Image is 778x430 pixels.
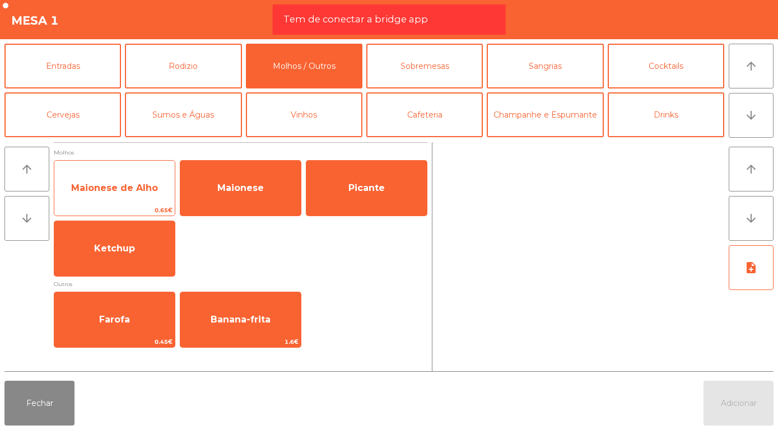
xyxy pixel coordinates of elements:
[20,162,34,176] i: arrow_upward
[11,12,59,29] h4: Mesa 1
[125,44,241,88] button: Rodizio
[729,147,774,191] button: arrow_upward
[487,44,603,88] button: Sangrias
[744,212,758,225] i: arrow_downward
[54,279,427,289] span: Outros
[54,336,175,347] span: 0.45€
[94,243,135,254] span: Ketchup
[211,314,271,325] span: Banana-frita
[729,196,774,241] button: arrow_downward
[348,183,385,193] span: Picante
[4,147,49,191] button: arrow_upward
[54,147,427,158] span: Molhos
[283,12,428,26] span: Tem de conectar a bridge app
[246,92,362,137] button: Vinhos
[744,261,758,274] i: note_add
[246,44,362,88] button: Molhos / Outros
[71,183,158,193] span: Maionese de Alho
[729,44,774,88] button: arrow_upward
[608,92,724,137] button: Drinks
[744,162,758,176] i: arrow_upward
[217,183,264,193] span: Maionese
[744,59,758,73] i: arrow_upward
[608,44,724,88] button: Cocktails
[54,205,175,216] span: 0.65€
[744,109,758,122] i: arrow_downward
[180,336,301,347] span: 1.6€
[366,92,483,137] button: Cafeteria
[20,212,34,225] i: arrow_downward
[366,44,483,88] button: Sobremesas
[4,196,49,241] button: arrow_downward
[99,314,130,325] span: Farofa
[729,245,774,290] button: note_add
[125,92,241,137] button: Sumos e Águas
[729,93,774,138] button: arrow_downward
[4,381,74,426] button: Fechar
[487,92,603,137] button: Champanhe e Espumante
[4,92,121,137] button: Cervejas
[4,44,121,88] button: Entradas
